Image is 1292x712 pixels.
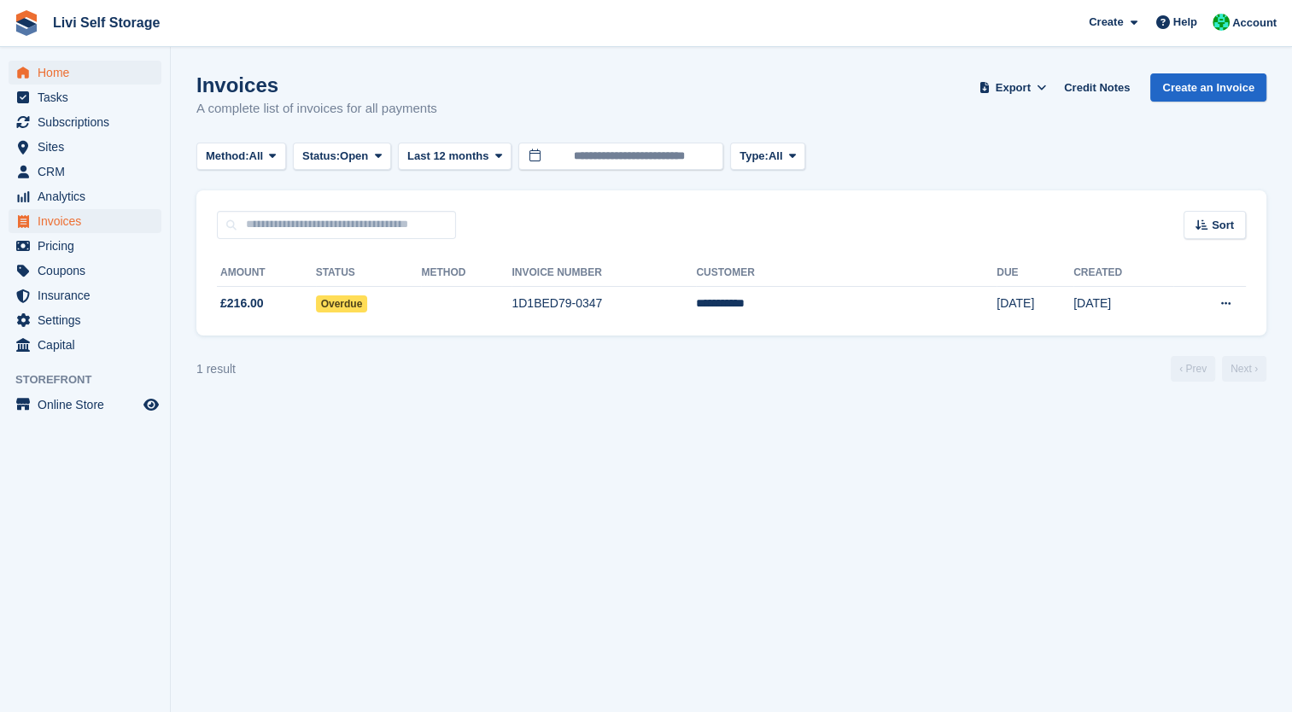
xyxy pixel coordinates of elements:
[38,209,140,233] span: Invoices
[38,110,140,134] span: Subscriptions
[9,333,161,357] a: menu
[38,393,140,417] span: Online Store
[997,260,1073,287] th: Due
[1212,217,1234,234] span: Sort
[1150,73,1266,102] a: Create an Invoice
[9,184,161,208] a: menu
[217,260,316,287] th: Amount
[15,371,170,388] span: Storefront
[9,209,161,233] a: menu
[975,73,1050,102] button: Export
[1089,14,1123,31] span: Create
[9,393,161,417] a: menu
[38,259,140,283] span: Coupons
[512,260,696,287] th: Invoice Number
[1173,14,1197,31] span: Help
[996,79,1031,96] span: Export
[997,286,1073,322] td: [DATE]
[1171,356,1215,382] a: Previous
[9,135,161,159] a: menu
[38,333,140,357] span: Capital
[407,148,488,165] span: Last 12 months
[38,283,140,307] span: Insurance
[9,85,161,109] a: menu
[9,110,161,134] a: menu
[1167,356,1270,382] nav: Page
[340,148,368,165] span: Open
[316,295,368,312] span: Overdue
[38,308,140,332] span: Settings
[141,394,161,415] a: Preview store
[14,10,39,36] img: stora-icon-8386f47178a22dfd0bd8f6a31ec36ba5ce8667c1dd55bd0f319d3a0aa187defe.svg
[421,260,512,287] th: Method
[1073,260,1173,287] th: Created
[696,260,997,287] th: Customer
[9,160,161,184] a: menu
[38,85,140,109] span: Tasks
[220,295,264,312] span: £216.00
[38,160,140,184] span: CRM
[46,9,167,37] a: Livi Self Storage
[38,234,140,258] span: Pricing
[38,184,140,208] span: Analytics
[249,148,264,165] span: All
[740,148,769,165] span: Type:
[9,234,161,258] a: menu
[9,61,161,85] a: menu
[196,360,236,378] div: 1 result
[38,135,140,159] span: Sites
[196,99,437,119] p: A complete list of invoices for all payments
[730,143,805,171] button: Type: All
[769,148,783,165] span: All
[196,73,437,96] h1: Invoices
[9,259,161,283] a: menu
[1213,14,1230,31] img: Joe Robertson
[9,308,161,332] a: menu
[38,61,140,85] span: Home
[316,260,422,287] th: Status
[1232,15,1277,32] span: Account
[9,283,161,307] a: menu
[206,148,249,165] span: Method:
[302,148,340,165] span: Status:
[196,143,286,171] button: Method: All
[1222,356,1266,382] a: Next
[1057,73,1137,102] a: Credit Notes
[512,286,696,322] td: 1D1BED79-0347
[1073,286,1173,322] td: [DATE]
[293,143,391,171] button: Status: Open
[398,143,512,171] button: Last 12 months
